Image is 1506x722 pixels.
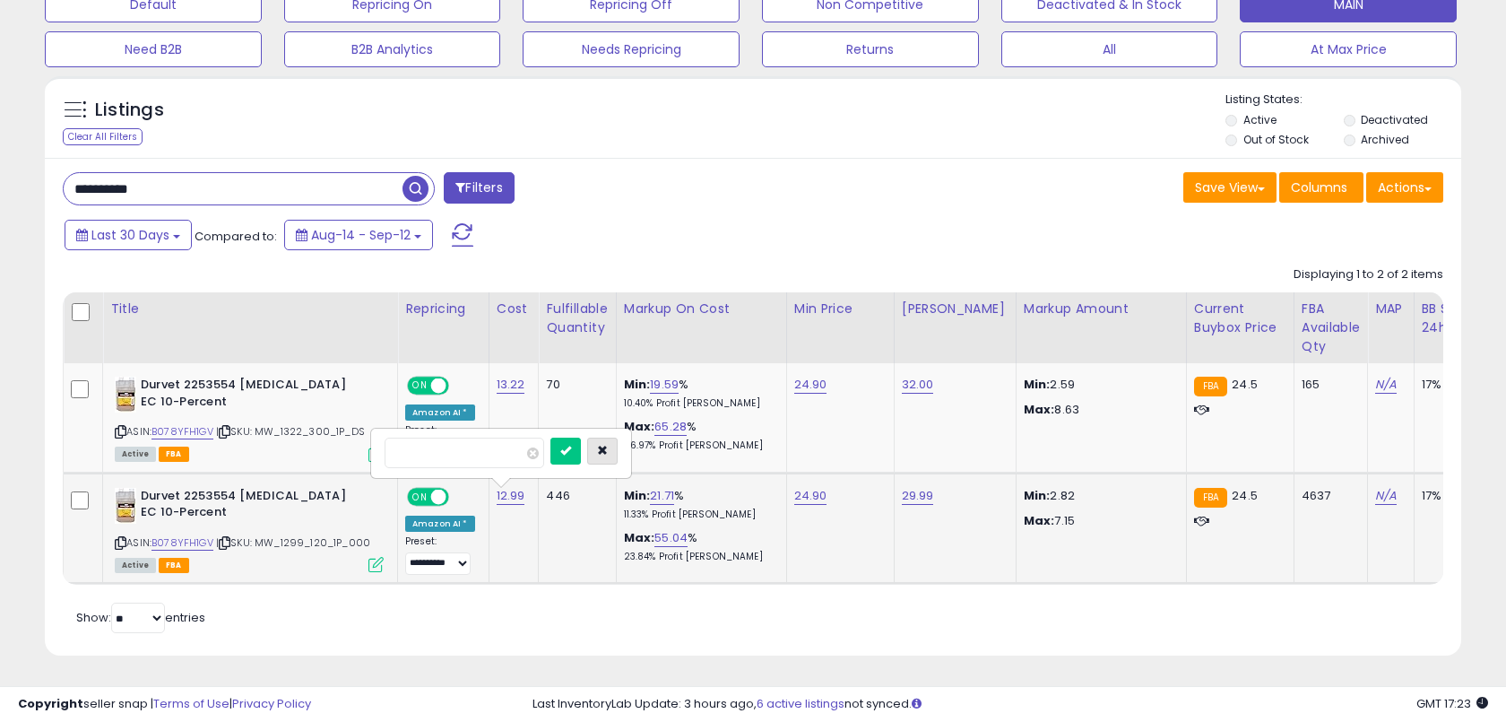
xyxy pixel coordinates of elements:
a: N/A [1375,487,1397,505]
div: % [624,377,773,410]
div: % [624,488,773,521]
a: 21.71 [650,487,674,505]
a: 13.22 [497,376,525,394]
div: Markup on Cost [624,300,779,318]
div: Title [110,300,390,318]
div: MAP [1375,300,1406,318]
label: Archived [1361,132,1409,147]
span: Aug-14 - Sep-12 [311,226,411,244]
div: [PERSON_NAME] [902,300,1008,318]
div: ASIN: [115,488,384,571]
div: Cost [497,300,532,318]
a: Terms of Use [153,695,229,712]
a: Privacy Policy [232,695,311,712]
div: Amazon AI * [405,404,475,421]
p: 7.15 [1024,513,1173,529]
label: Deactivated [1361,112,1428,127]
div: BB Share 24h. [1422,300,1487,337]
div: Displaying 1 to 2 of 2 items [1294,266,1443,283]
div: % [624,419,773,452]
span: Last 30 Days [91,226,169,244]
button: Last 30 Days [65,220,192,250]
span: 24.5 [1232,487,1258,504]
span: | SKU: MW_1322_300_1P_DS [216,424,365,439]
button: Save View [1183,172,1277,203]
p: 10.40% Profit [PERSON_NAME] [624,397,773,410]
button: Columns [1279,172,1363,203]
p: 11.33% Profit [PERSON_NAME] [624,509,773,521]
div: % [624,530,773,563]
div: Min Price [794,300,887,318]
span: OFF [446,378,475,394]
a: B078YFH1GV [151,424,213,439]
span: All listings currently available for purchase on Amazon [115,447,156,462]
p: Listing States: [1225,91,1460,109]
th: The percentage added to the cost of goods (COGS) that forms the calculator for Min & Max prices. [616,292,786,363]
img: 315Bwj224BL._SL40_.jpg [115,377,136,413]
h5: Listings [95,98,164,123]
div: 17% [1422,377,1481,393]
a: 32.00 [902,376,934,394]
div: Repricing [405,300,481,318]
span: FBA [159,447,189,462]
span: Compared to: [195,228,277,245]
div: ASIN: [115,377,384,460]
button: Returns [762,31,979,67]
b: Durvet 2253554 [MEDICAL_DATA] EC 10-Percent [141,488,359,526]
div: Amazon AI * [405,516,475,532]
label: Out of Stock [1243,132,1309,147]
div: 17% [1422,488,1481,504]
a: N/A [1375,376,1397,394]
div: seller snap | | [18,696,311,713]
b: Min: [624,376,651,393]
span: Columns [1291,178,1347,196]
p: 2.82 [1024,488,1173,504]
strong: Copyright [18,695,83,712]
span: OFF [446,489,475,504]
div: Last InventoryLab Update: 3 hours ago, not synced. [532,696,1488,713]
div: 4637 [1302,488,1354,504]
span: All listings currently available for purchase on Amazon [115,558,156,573]
span: Show: entries [76,609,205,626]
div: Preset: [405,535,475,576]
div: Markup Amount [1024,300,1179,318]
b: Max: [624,529,655,546]
a: 24.90 [794,376,827,394]
button: Filters [444,172,514,204]
div: Fulfillable Quantity [546,300,608,337]
strong: Max: [1024,401,1055,418]
button: Needs Repricing [523,31,740,67]
div: 165 [1302,377,1354,393]
strong: Min: [1024,376,1051,393]
button: All [1001,31,1218,67]
small: FBA [1194,488,1227,508]
a: 55.04 [654,529,688,547]
div: 70 [546,377,602,393]
p: 26.97% Profit [PERSON_NAME] [624,439,773,452]
b: Durvet 2253554 [MEDICAL_DATA] EC 10-Percent [141,377,359,414]
b: Max: [624,418,655,435]
a: B078YFH1GV [151,535,213,551]
span: 24.5 [1232,376,1258,393]
div: Preset: [405,424,475,465]
span: ON [409,489,431,504]
strong: Min: [1024,487,1051,504]
button: B2B Analytics [284,31,501,67]
div: Current Buybox Price [1194,300,1286,337]
p: 8.63 [1024,402,1173,418]
small: FBA [1194,377,1227,396]
label: Active [1243,112,1277,127]
button: Actions [1366,172,1443,203]
b: Min: [624,487,651,504]
img: 315Bwj224BL._SL40_.jpg [115,488,136,524]
div: FBA Available Qty [1302,300,1360,356]
a: 6 active listings [757,695,844,712]
a: 29.99 [902,487,934,505]
span: ON [409,378,431,394]
button: Need B2B [45,31,262,67]
div: Clear All Filters [63,128,143,145]
span: FBA [159,558,189,573]
span: 2025-10-13 17:23 GMT [1416,695,1488,712]
strong: Max: [1024,512,1055,529]
div: 446 [546,488,602,504]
